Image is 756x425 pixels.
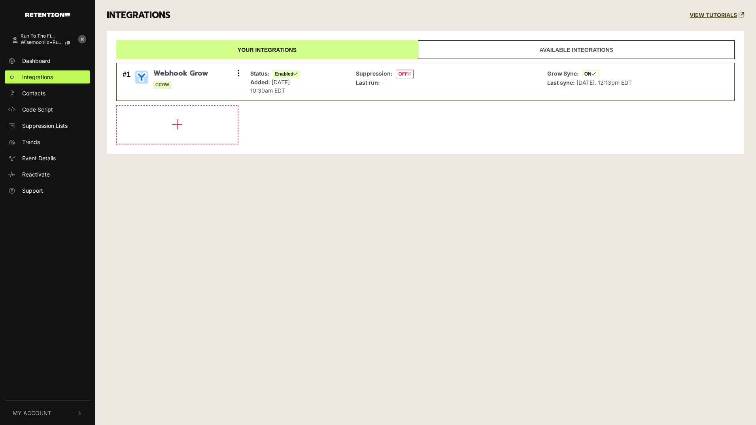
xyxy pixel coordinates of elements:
[5,30,74,51] a: Run To The Fi... wisemoonllc+runto...
[547,79,575,86] strong: Last sync:
[356,79,380,86] strong: Last run:
[13,409,51,417] span: My Account
[22,105,53,114] span: Code Script
[5,103,90,116] a: Code Script
[396,70,414,78] span: OFF
[5,152,90,165] a: Event Details
[5,401,90,425] button: My Account
[5,119,90,132] a: Suppression Lists
[5,168,90,181] a: Reactivate
[418,40,735,59] a: Available integrations
[576,79,632,86] span: [DATE]. 12:13pm EDT
[22,154,56,162] span: Event Details
[21,33,76,39] div: Run To The Fi...
[690,12,744,19] a: VIEW TUTORIALS
[22,73,53,81] span: Integrations
[22,121,68,130] span: Suppression Lists
[22,186,43,195] span: Support
[5,70,90,83] a: Integrations
[22,170,50,178] span: Reactivate
[22,57,51,65] span: Dashboard
[5,184,90,197] a: Support
[547,70,579,77] strong: Grow Sync:
[356,70,393,77] strong: Suppression:
[123,69,130,95] div: #1
[382,79,384,86] span: -
[153,81,171,89] span: GROW
[153,69,208,78] span: Webhook Grow
[5,87,90,100] a: Contacts
[22,89,45,97] span: Contacts
[250,79,270,85] strong: Added:
[250,79,290,94] span: [DATE] 10:30am EDT
[25,13,70,17] img: Retention.com
[273,70,300,78] span: Enabled
[5,135,90,148] a: Trends
[250,70,270,77] strong: Status:
[107,10,170,21] h3: INTEGRATIONS
[22,138,40,146] span: Trends
[5,54,90,67] a: Dashboard
[134,69,149,85] img: Webhook Grow
[21,40,62,45] span: wisemoonllc+runto...
[116,40,418,59] a: Your integrations
[582,70,598,78] span: ON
